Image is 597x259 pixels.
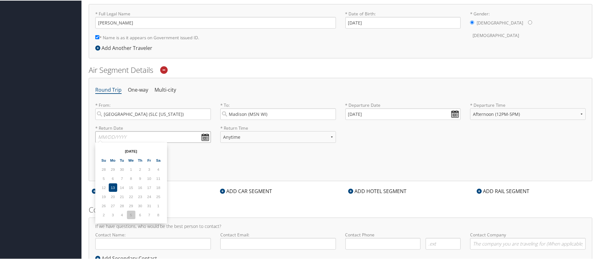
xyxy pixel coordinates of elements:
input: Contact Company [470,237,586,249]
td: 4 [118,210,126,219]
td: 28 [100,165,108,173]
td: 2 [136,165,144,173]
input: * Date of Birth: [345,16,461,28]
input: Contact Email: [220,237,336,249]
label: * From: [95,101,211,119]
input: MM/DD/YYYY [95,131,211,142]
label: Contact Name: [95,231,211,249]
th: Mo [109,155,117,164]
td: 5 [100,174,108,182]
label: * Full Legal Name [95,10,336,28]
input: MM/DD/YYYY [345,108,461,119]
label: Contact Email: [220,231,336,249]
label: * Date of Birth: [345,10,461,28]
td: 17 [145,183,154,191]
label: * Name is as it appears on Government issued ID. [95,31,199,43]
div: ADD AIR SEGMENT [89,187,145,194]
input: * Gender:[DEMOGRAPHIC_DATA][DEMOGRAPHIC_DATA] [528,20,532,24]
td: 23 [136,192,144,200]
label: * Return Date [95,124,211,131]
td: 12 [100,183,108,191]
h4: If we have questions, who would be the best person to contact? [95,224,586,228]
h2: Contact Details: [89,204,592,214]
th: Th [136,155,144,164]
label: * Return Time [220,124,336,131]
label: * Departure Time [470,101,586,124]
td: 22 [127,192,135,200]
label: * Gender: [470,10,586,41]
td: 26 [100,201,108,209]
td: 11 [154,174,163,182]
td: 10 [145,174,154,182]
td: 14 [118,183,126,191]
td: 30 [136,201,144,209]
h2: Air Segment Details [89,64,592,75]
label: * Departure Date [345,101,461,108]
div: ADD CAR SEGMENT [217,187,275,194]
div: ADD RAIL SEGMENT [474,187,532,194]
td: 29 [127,201,135,209]
input: .ext [426,237,461,249]
input: * Gender:[DEMOGRAPHIC_DATA][DEMOGRAPHIC_DATA] [470,20,474,24]
div: Add Another Traveler [95,44,155,51]
td: 18 [154,183,163,191]
label: [DEMOGRAPHIC_DATA] [477,16,523,28]
li: Round Trip [95,84,122,95]
td: 19 [100,192,108,200]
td: 7 [118,174,126,182]
td: 13 [109,183,117,191]
td: 8 [127,174,135,182]
td: 27 [109,201,117,209]
td: 30 [118,165,126,173]
td: 16 [136,183,144,191]
th: Sa [154,155,163,164]
td: 4 [154,165,163,173]
input: Contact Name: [95,237,211,249]
td: 20 [109,192,117,200]
td: 21 [118,192,126,200]
th: [DATE] [109,146,154,155]
th: Su [100,155,108,164]
th: We [127,155,135,164]
th: Fr [145,155,154,164]
td: 3 [109,210,117,219]
label: * To: [220,101,336,119]
div: ADD HOTEL SEGMENT [345,187,410,194]
td: 1 [154,201,163,209]
td: 6 [136,210,144,219]
input: * Full Legal Name [95,16,336,28]
td: 5 [127,210,135,219]
li: Multi-city [154,84,176,95]
td: 25 [154,192,163,200]
td: 31 [145,201,154,209]
td: 8 [154,210,163,219]
li: One-way [128,84,148,95]
td: 3 [145,165,154,173]
td: 2 [100,210,108,219]
td: 9 [136,174,144,182]
input: * Name is as it appears on Government issued ID. [95,35,99,39]
td: 24 [145,192,154,200]
td: 28 [118,201,126,209]
input: City or Airport Code [220,108,336,119]
select: * Departure Time [470,108,586,119]
td: 7 [145,210,154,219]
label: [DEMOGRAPHIC_DATA] [473,29,519,41]
td: 1 [127,165,135,173]
h5: * Denotes required field [95,170,586,174]
th: Tu [118,155,126,164]
input: City or Airport Code [95,108,211,119]
td: 15 [127,183,135,191]
td: 6 [109,174,117,182]
label: Contact Company [470,231,586,249]
label: Contact Phone [345,231,461,237]
h6: Additional Options: [95,157,586,160]
td: 29 [109,165,117,173]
